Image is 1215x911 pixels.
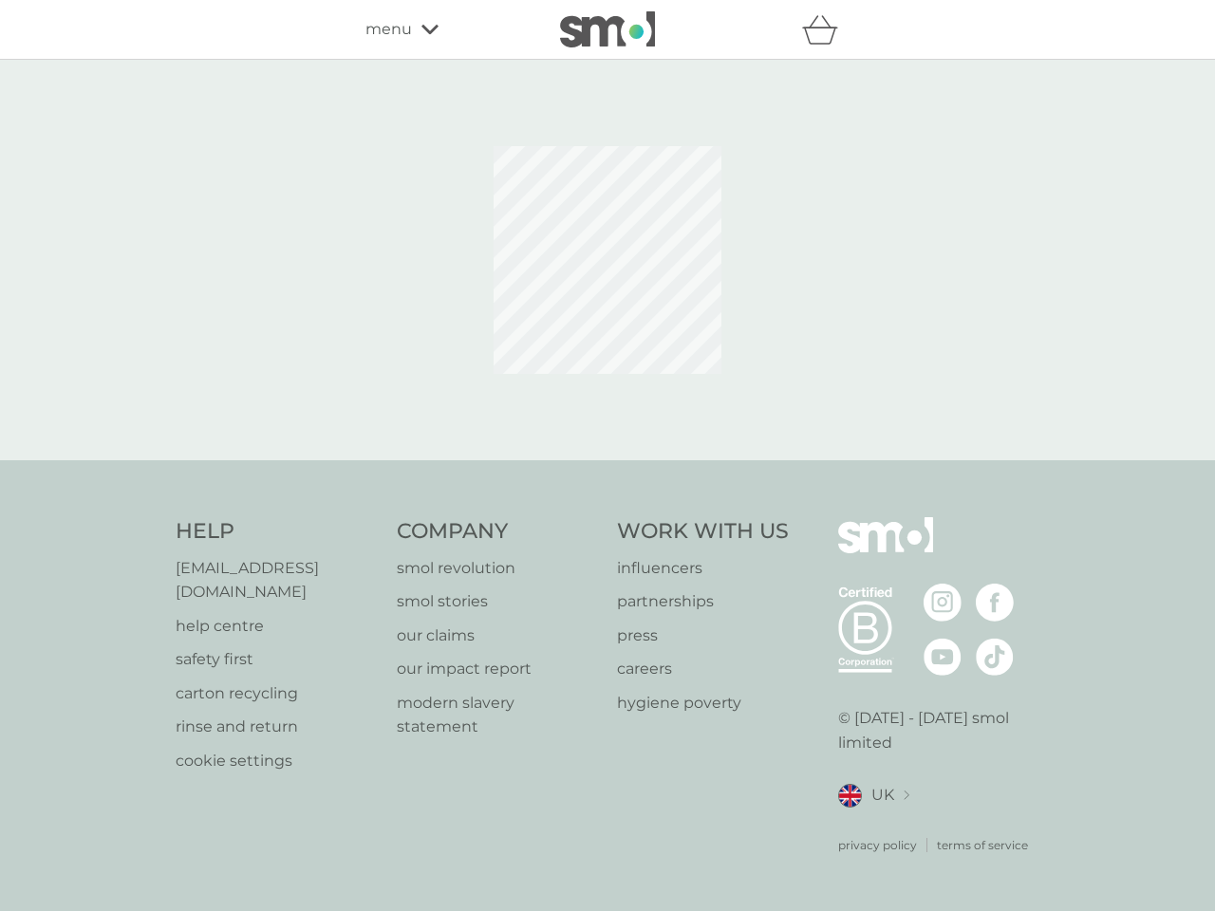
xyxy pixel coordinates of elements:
a: smol stories [397,589,599,614]
a: safety first [176,647,378,672]
img: visit the smol Tiktok page [976,638,1014,676]
h4: Company [397,517,599,547]
a: smol revolution [397,556,599,581]
a: modern slavery statement [397,691,599,739]
a: terms of service [937,836,1028,854]
a: influencers [617,556,789,581]
img: visit the smol Instagram page [924,584,962,622]
span: menu [365,17,412,42]
h4: Work With Us [617,517,789,547]
img: select a new location [904,790,909,801]
a: our impact report [397,657,599,681]
a: press [617,623,789,648]
a: partnerships [617,589,789,614]
img: UK flag [838,784,862,808]
a: our claims [397,623,599,648]
img: smol [838,517,933,582]
img: visit the smol Facebook page [976,584,1014,622]
a: rinse and return [176,715,378,739]
a: careers [617,657,789,681]
img: visit the smol Youtube page [924,638,962,676]
a: cookie settings [176,749,378,773]
a: help centre [176,614,378,639]
div: basket [802,10,850,48]
h4: Help [176,517,378,547]
p: © [DATE] - [DATE] smol limited [838,706,1040,754]
img: smol [560,11,655,47]
a: [EMAIL_ADDRESS][DOMAIN_NAME] [176,556,378,604]
a: carton recycling [176,681,378,706]
a: hygiene poverty [617,691,789,716]
a: privacy policy [838,836,917,854]
span: UK [871,783,894,808]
